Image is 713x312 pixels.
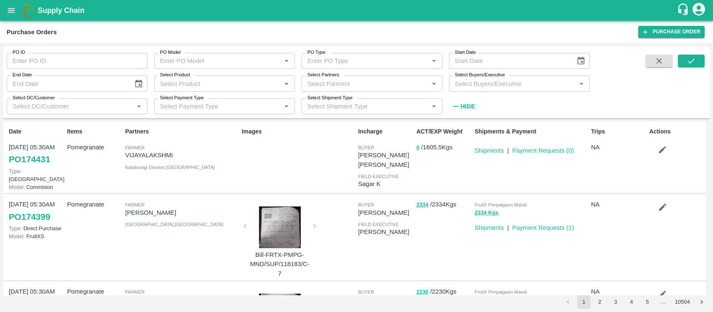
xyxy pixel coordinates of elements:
[134,101,145,112] button: Open
[358,222,399,227] span: field executive
[358,202,374,207] span: buyer
[9,184,25,190] span: Model:
[7,27,57,38] div: Purchase Orders
[125,151,239,160] p: VIJAYALAKSHMI
[429,101,439,112] button: Open
[460,103,475,110] strong: Hide
[577,295,591,309] button: page 1
[13,49,25,56] label: PO ID
[657,298,670,306] div: …
[650,127,704,136] p: Actions
[591,127,646,136] p: Trips
[474,147,504,154] a: Shipments
[13,72,32,78] label: End Date
[449,53,570,69] input: Start Date
[307,72,339,78] label: Select Partners
[160,95,204,101] label: Select Payment Type
[67,287,122,296] p: Pomegranate
[358,208,413,217] p: [PERSON_NAME]
[307,95,353,101] label: Select Shipment Type
[691,2,706,19] div: account of current user
[573,53,589,69] button: Choose date
[38,6,84,15] b: Supply Chain
[455,49,476,56] label: Start Date
[9,232,63,240] p: FruitXS
[429,55,439,66] button: Open
[416,143,471,152] p: / 1605.5 Kgs
[416,200,429,210] button: 2334
[474,224,504,231] a: Shipments
[67,200,122,209] p: Pomegranate
[591,287,646,296] p: NA
[160,72,190,78] label: Select Product
[281,101,292,112] button: Open
[416,287,429,297] button: 2230
[560,295,710,309] nav: pagination navigation
[358,145,374,150] span: buyer
[249,250,311,278] p: Bill-FRTX-PMPG-MND/SUP/118183/C-7
[67,143,122,152] p: Pomegranate
[2,1,21,20] button: open drawer
[695,295,708,309] button: Go to next page
[504,220,509,232] div: |
[677,3,691,18] div: customer-support
[125,202,145,207] span: Farmer
[9,287,63,296] p: [DATE] 05:30AM
[625,295,638,309] button: Go to page 4
[125,289,145,294] span: Farmer
[358,151,413,169] p: [PERSON_NAME] [PERSON_NAME]
[474,202,527,207] span: FruitX Pimpalgaon Mandi
[157,55,279,66] input: Enter PO Model
[9,127,63,136] p: Date
[474,289,527,294] span: FruitX Pimpalgaon Mandi
[449,99,477,113] button: Hide
[7,75,127,91] input: End Date
[9,168,22,174] span: Type:
[67,127,122,136] p: Items
[429,78,439,89] button: Open
[358,227,413,237] p: [PERSON_NAME]
[591,200,646,209] p: NA
[474,127,588,136] p: Shipments & Payment
[125,165,215,170] span: Kalaburagi Division , [GEOGRAPHIC_DATA]
[21,2,38,19] img: logo
[9,183,63,191] p: Commision
[281,78,292,89] button: Open
[672,295,693,309] button: Go to page 10504
[512,147,574,154] a: Payment Requests (0)
[512,224,574,231] a: Payment Requests (1)
[9,209,50,224] a: PO174399
[9,143,63,152] p: [DATE] 05:30AM
[160,49,181,56] label: PO Model
[358,127,413,136] p: Incharge
[304,78,426,89] input: Select Partners
[416,143,419,153] button: 0
[416,127,471,136] p: ACT/EXP Weight
[304,101,415,112] input: Select Shipment Type
[157,101,268,112] input: Select Payment Type
[641,295,654,309] button: Go to page 5
[38,5,677,16] a: Supply Chain
[504,143,509,155] div: |
[416,287,471,297] p: / 2230 Kgs
[13,95,55,101] label: Select DC/Customer
[242,127,355,136] p: Images
[358,174,399,179] span: field executive
[9,224,63,232] p: Direct Purchase
[157,78,279,89] input: Select Product
[281,55,292,66] button: Open
[125,145,145,150] span: Farmer
[304,55,426,66] input: Enter PO Type
[576,78,587,89] button: Open
[9,233,25,239] span: Model:
[358,179,413,189] p: Sagar K
[455,72,505,78] label: Select Buyers/Executive
[593,295,606,309] button: Go to page 2
[125,208,239,217] p: [PERSON_NAME]
[358,289,374,294] span: buyer
[125,127,239,136] p: Partners
[9,225,22,231] span: Type:
[9,167,63,183] p: [GEOGRAPHIC_DATA]
[125,222,223,227] span: [GEOGRAPHIC_DATA] , [GEOGRAPHIC_DATA]
[9,152,50,167] a: PO174431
